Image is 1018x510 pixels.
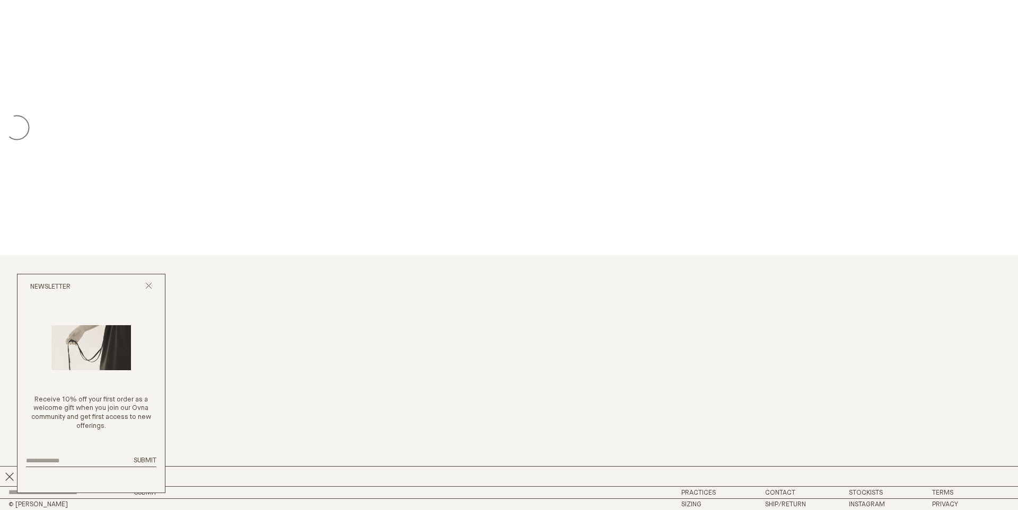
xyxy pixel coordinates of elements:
a: Ship/Return [765,501,806,508]
h2: Newsletter [30,283,71,292]
button: Submit [134,457,156,466]
a: Stockists [849,489,883,496]
a: Contact [765,489,795,496]
button: Close popup [145,282,152,292]
a: Practices [681,489,716,496]
a: Sizing [681,501,701,508]
p: Receive 10% off your first order as a welcome gift when you join our Ovna community and get first... [26,396,156,432]
a: Privacy [932,501,958,508]
a: Terms [932,489,953,496]
a: Instagram [849,501,885,508]
span: Submit [134,457,156,464]
h2: © [PERSON_NAME] [8,501,252,508]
